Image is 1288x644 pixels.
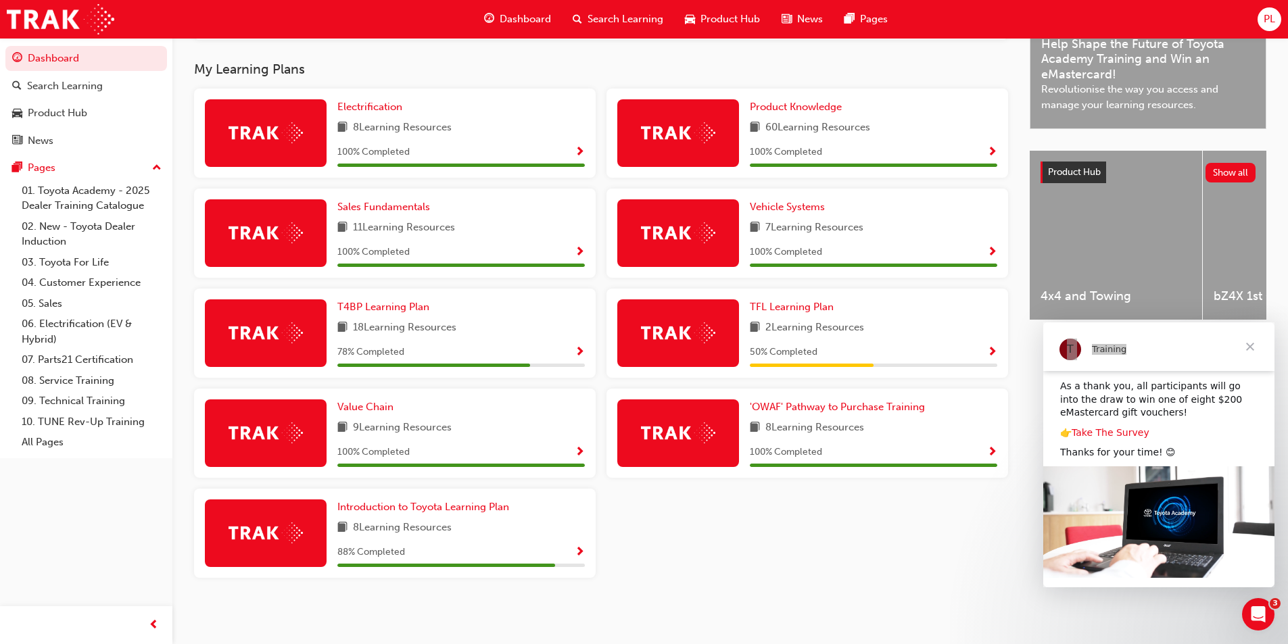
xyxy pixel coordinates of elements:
[575,244,585,261] button: Show Progress
[12,162,22,174] span: pages-icon
[641,122,715,143] img: Trak
[1041,162,1256,183] a: Product HubShow all
[12,107,22,120] span: car-icon
[337,401,393,413] span: Value Chain
[750,399,930,415] a: 'OWAF' Pathway to Purchase Training
[641,322,715,343] img: Trak
[337,220,348,237] span: book-icon
[337,445,410,460] span: 100 % Completed
[1270,598,1281,609] span: 3
[575,444,585,461] button: Show Progress
[987,244,997,261] button: Show Progress
[16,272,167,293] a: 04. Customer Experience
[229,222,303,243] img: Trak
[750,320,760,337] span: book-icon
[575,447,585,459] span: Show Progress
[16,216,167,252] a: 02. New - Toyota Dealer Induction
[16,391,167,412] a: 09. Technical Training
[337,420,348,437] span: book-icon
[750,220,760,237] span: book-icon
[337,520,348,537] span: book-icon
[337,245,410,260] span: 100 % Completed
[782,11,792,28] span: news-icon
[575,544,585,561] button: Show Progress
[750,299,839,315] a: TFL Learning Plan
[834,5,899,33] a: pages-iconPages
[337,99,408,115] a: Electrification
[750,245,822,260] span: 100 % Completed
[28,105,87,121] div: Product Hub
[750,345,817,360] span: 50 % Completed
[575,347,585,359] span: Show Progress
[152,159,162,177] span: up-icon
[5,43,167,155] button: DashboardSearch LearningProduct HubNews
[229,122,303,143] img: Trak
[16,370,167,391] a: 08. Service Training
[750,99,847,115] a: Product Knowledge
[353,120,452,137] span: 8 Learning Resources
[750,401,925,413] span: 'OWAF' Pathway to Purchase Training
[337,345,404,360] span: 78 % Completed
[750,201,825,213] span: Vehicle Systems
[860,11,888,27] span: Pages
[700,11,760,27] span: Product Hub
[1048,166,1101,178] span: Product Hub
[765,220,863,237] span: 7 Learning Resources
[674,5,771,33] a: car-iconProduct Hub
[750,199,830,215] a: Vehicle Systems
[16,314,167,349] a: 06. Electrification (EV & Hybrid)
[12,80,22,93] span: search-icon
[575,247,585,259] span: Show Progress
[16,252,167,273] a: 03. Toyota For Life
[641,222,715,243] img: Trak
[337,501,509,513] span: Introduction to Toyota Learning Plan
[5,74,167,99] a: Search Learning
[229,422,303,443] img: Trak
[750,145,822,160] span: 100 % Completed
[337,120,348,137] span: book-icon
[575,144,585,161] button: Show Progress
[12,135,22,147] span: news-icon
[337,101,402,113] span: Electrification
[588,11,663,27] span: Search Learning
[229,322,303,343] img: Trak
[765,320,864,337] span: 2 Learning Resources
[337,320,348,337] span: book-icon
[987,444,997,461] button: Show Progress
[16,349,167,370] a: 07. Parts21 Certification
[7,4,114,34] img: Trak
[1041,289,1191,304] span: 4x4 and Towing
[1041,36,1255,82] span: Help Shape the Future of Toyota Academy Training and Win an eMastercard!
[484,11,494,28] span: guage-icon
[1264,11,1275,27] span: PL
[16,432,167,453] a: All Pages
[337,199,435,215] a: Sales Fundamentals
[353,320,456,337] span: 18 Learning Resources
[12,53,22,65] span: guage-icon
[987,247,997,259] span: Show Progress
[1242,598,1274,630] iframe: Intercom live chat
[987,447,997,459] span: Show Progress
[149,617,159,634] span: prev-icon
[337,299,435,315] a: T4BP Learning Plan
[797,11,823,27] span: News
[5,155,167,180] button: Pages
[750,101,842,113] span: Product Knowledge
[750,445,822,460] span: 100 % Completed
[1041,82,1255,112] span: Revolutionise the way you access and manage your learning resources.
[337,399,399,415] a: Value Chain
[750,120,760,137] span: book-icon
[771,5,834,33] a: news-iconNews
[337,145,410,160] span: 100 % Completed
[229,522,303,543] img: Trak
[28,160,55,176] div: Pages
[765,120,870,137] span: 60 Learning Resources
[1258,7,1281,31] button: PL
[987,344,997,361] button: Show Progress
[1206,163,1256,182] button: Show all
[337,499,515,515] a: Introduction to Toyota Learning Plan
